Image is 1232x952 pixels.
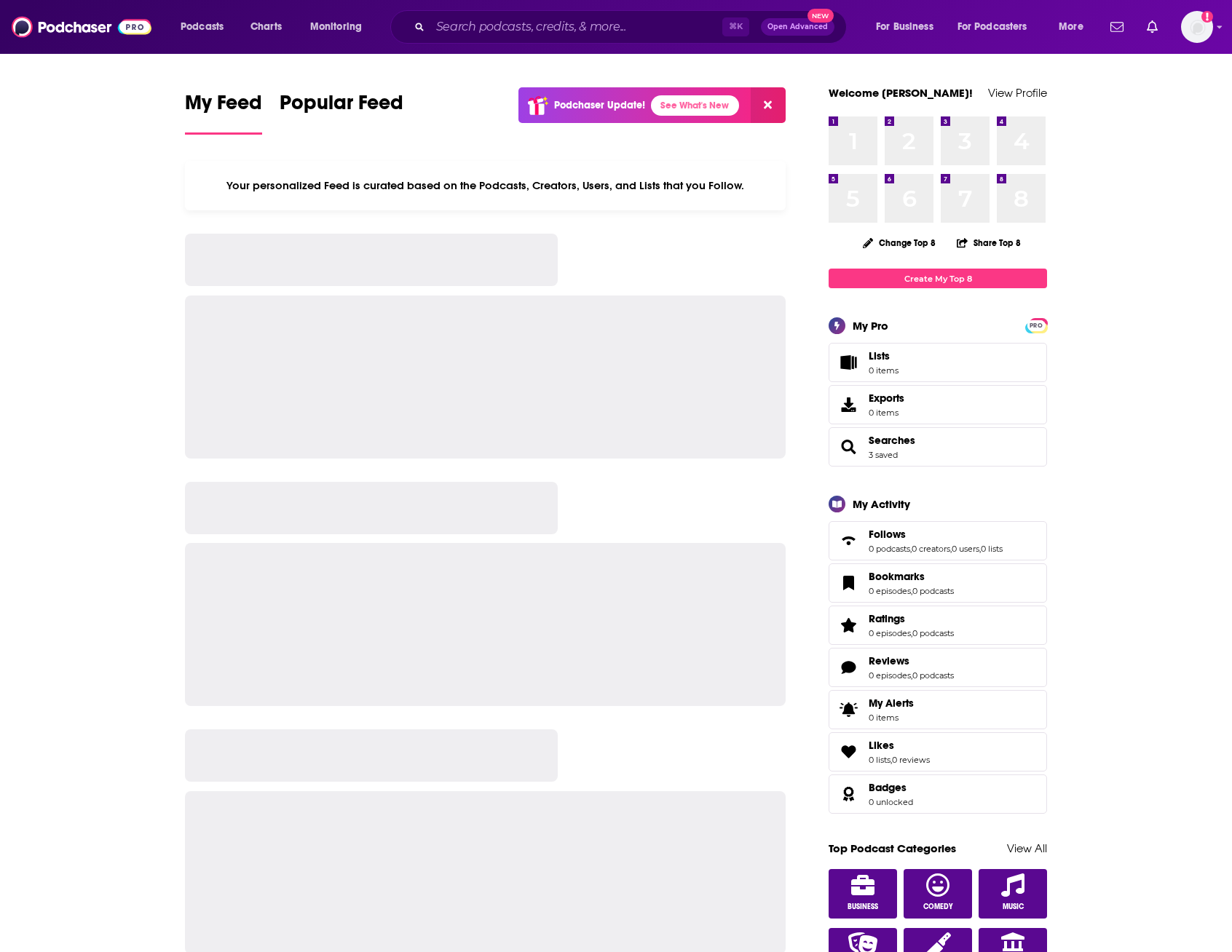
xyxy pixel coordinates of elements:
a: 0 podcasts [912,628,954,638]
div: My Pro [853,319,888,333]
button: open menu [948,15,1049,39]
span: Exports [834,394,863,415]
a: Badges [869,781,913,794]
span: Likes [869,739,894,752]
a: Reviews [869,654,954,667]
a: 0 lists [869,755,891,765]
a: Comedy [904,869,972,919]
a: Ratings [834,615,863,635]
span: Charts [250,17,282,37]
p: Podchaser Update! [554,99,645,111]
span: Exports [869,392,904,405]
span: ⌘ K [722,17,749,36]
span: 0 items [869,365,899,376]
span: Popular Feed [280,90,403,124]
button: open menu [866,15,952,39]
a: Charts [241,15,291,39]
span: , [950,544,952,554]
a: My Feed [185,90,262,135]
button: Share Top 8 [956,229,1022,257]
span: Logged in as BBRMusicGroup [1181,11,1213,43]
span: Reviews [829,648,1047,687]
span: For Podcasters [957,17,1027,37]
span: My Alerts [869,697,914,710]
a: Create My Top 8 [829,269,1047,288]
span: Lists [869,349,899,362]
span: Ratings [869,612,905,625]
span: Badges [829,774,1047,814]
span: 0 items [869,408,904,418]
span: Ratings [829,606,1047,645]
span: Lists [869,349,890,362]
a: Follows [869,528,1003,541]
a: View Profile [988,86,1047,100]
a: Searches [869,434,915,447]
button: Change Top 8 [854,234,944,252]
span: Follows [869,528,906,541]
div: Your personalized Feed is curated based on the Podcasts, Creators, Users, and Lists that you Follow. [185,161,786,210]
span: , [979,544,981,554]
div: My Activity [853,497,910,511]
span: Follows [829,521,1047,560]
a: 0 unlocked [869,797,913,807]
a: 0 podcasts [912,670,954,681]
a: Show notifications dropdown [1105,15,1129,39]
span: , [910,544,912,554]
a: Show notifications dropdown [1141,15,1164,39]
a: Badges [834,784,863,804]
span: Business [848,903,878,911]
a: Likes [869,739,930,752]
a: Top Podcast Categories [829,841,956,855]
a: Follows [834,531,863,551]
a: 3 saved [869,450,898,460]
a: Reviews [834,657,863,678]
span: More [1059,17,1083,37]
a: Likes [834,742,863,762]
span: , [911,670,912,681]
span: Likes [829,732,1047,771]
span: , [891,755,892,765]
span: , [911,628,912,638]
span: Bookmarks [829,563,1047,603]
span: My Feed [185,90,262,124]
a: 0 reviews [892,755,930,765]
span: My Alerts [834,699,863,720]
span: Comedy [923,903,953,911]
span: Badges [869,781,907,794]
a: 0 episodes [869,586,911,596]
button: Show profile menu [1181,11,1213,43]
a: Popular Feed [280,90,403,135]
a: Business [829,869,897,919]
a: View All [1007,841,1047,855]
a: Bookmarks [834,573,863,593]
button: open menu [170,15,242,39]
span: Monitoring [310,17,362,37]
div: Search podcasts, credits, & more... [404,10,861,44]
a: Exports [829,385,1047,424]
a: 0 podcasts [869,544,910,554]
img: Podchaser - Follow, Share and Rate Podcasts [12,13,151,41]
span: 0 items [869,713,914,723]
a: Music [979,869,1047,919]
svg: Add a profile image [1201,11,1213,23]
button: Open AdvancedNew [761,18,834,36]
span: PRO [1027,320,1045,331]
span: Reviews [869,654,909,667]
a: 0 episodes [869,628,911,638]
span: Podcasts [181,17,224,37]
span: Music [1003,903,1024,911]
a: Searches [834,437,863,457]
span: Searches [829,427,1047,467]
span: , [911,586,912,596]
a: Welcome [PERSON_NAME]! [829,86,973,100]
span: New [807,9,834,23]
span: Open Advanced [767,23,828,31]
a: 0 creators [912,544,950,554]
a: 0 users [952,544,979,554]
span: Bookmarks [869,570,925,583]
input: Search podcasts, credits, & more... [430,15,722,39]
